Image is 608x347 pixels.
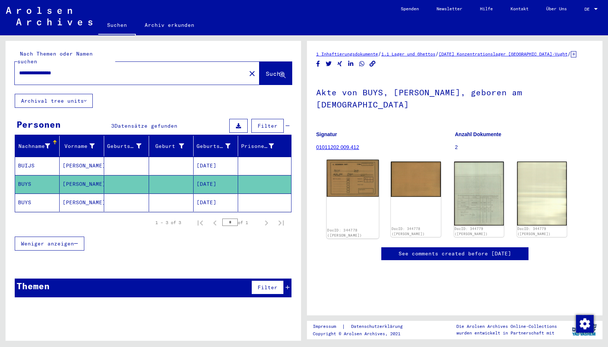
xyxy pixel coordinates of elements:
[111,123,114,129] span: 3
[381,51,435,57] a: 1.1 Lager und Ghettos
[266,70,284,77] span: Suche
[313,330,411,337] p: Copyright © Arolsen Archives, 2021
[316,144,359,150] a: 01011202 009.412
[60,194,104,212] mat-cell: [PERSON_NAME]
[316,51,378,57] a: 1 Inhaftierungsdokumente
[15,175,60,193] mat-cell: BUYS
[15,136,60,156] mat-header-cell: Nachname
[435,50,439,57] span: /
[358,59,366,68] button: Share on WhatsApp
[258,284,278,291] span: Filter
[517,162,567,226] img: 002.jpg
[570,321,598,339] img: yv_logo.png
[98,16,136,35] a: Suchen
[17,50,93,65] mat-label: Nach Themen oder Namen suchen
[18,140,59,152] div: Nachname
[114,123,177,129] span: Datensätze gefunden
[60,136,104,156] mat-header-cell: Vorname
[107,140,150,152] div: Geburtsname
[517,227,551,236] a: DocID: 344779 ([PERSON_NAME])
[238,136,291,156] mat-header-cell: Prisoner #
[193,215,208,230] button: First page
[6,7,92,25] img: Arolsen_neg.svg
[456,330,557,336] p: wurden entwickelt in Partnerschaft mit
[15,157,60,175] mat-cell: BUIJS
[439,51,568,57] a: [DATE] Konzentrationslager [GEOGRAPHIC_DATA]-Vught
[313,323,342,330] a: Impressum
[15,94,93,108] button: Archival tree units
[194,136,238,156] mat-header-cell: Geburtsdatum
[576,315,593,332] div: Zustimmung ändern
[104,136,149,156] mat-header-cell: Geburtsname
[241,140,283,152] div: Prisoner #
[17,118,61,131] div: Personen
[378,50,381,57] span: /
[456,323,557,330] p: Die Arolsen Archives Online-Collections
[584,7,593,12] span: DE
[60,157,104,175] mat-cell: [PERSON_NAME]
[60,175,104,193] mat-cell: [PERSON_NAME]
[194,194,238,212] mat-cell: [DATE]
[274,215,289,230] button: Last page
[21,240,74,247] span: Weniger anzeigen
[258,123,278,129] span: Filter
[455,227,488,236] a: DocID: 344779 ([PERSON_NAME])
[241,142,274,150] div: Prisoner #
[155,219,181,226] div: 1 – 3 of 3
[194,157,238,175] mat-cell: [DATE]
[455,144,593,151] p: 2
[347,59,355,68] button: Share on LinkedIn
[327,160,379,197] img: 001.jpg
[576,315,594,333] img: Zustimmung ändern
[17,279,50,293] div: Themen
[197,140,240,152] div: Geburtsdatum
[259,62,292,85] button: Suche
[392,227,425,236] a: DocID: 344778 ([PERSON_NAME])
[245,66,259,81] button: Clear
[454,162,504,226] img: 001.jpg
[327,228,362,238] a: DocID: 344778 ([PERSON_NAME])
[15,237,84,251] button: Weniger anzeigen
[152,140,193,152] div: Geburt‏
[251,119,284,133] button: Filter
[248,69,257,78] mat-icon: close
[251,280,284,294] button: Filter
[107,142,141,150] div: Geburtsname
[149,136,194,156] mat-header-cell: Geburt‏
[15,194,60,212] mat-cell: BUYS
[63,140,104,152] div: Vorname
[399,250,511,258] a: See comments created before [DATE]
[136,16,203,34] a: Archiv erkunden
[345,323,411,330] a: Datenschutzerklärung
[325,59,333,68] button: Share on Twitter
[313,323,411,330] div: |
[568,50,571,57] span: /
[369,59,377,68] button: Copy link
[18,142,50,150] div: Nachname
[259,215,274,230] button: Next page
[316,131,337,137] b: Signatur
[314,59,322,68] button: Share on Facebook
[391,162,441,197] img: 002.jpg
[152,142,184,150] div: Geburt‏
[197,142,230,150] div: Geburtsdatum
[316,75,593,120] h1: Akte von BUYS, [PERSON_NAME], geboren am [DEMOGRAPHIC_DATA]
[63,142,95,150] div: Vorname
[222,219,259,226] div: of 1
[194,175,238,193] mat-cell: [DATE]
[455,131,501,137] b: Anzahl Dokumente
[336,59,344,68] button: Share on Xing
[208,215,222,230] button: Previous page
